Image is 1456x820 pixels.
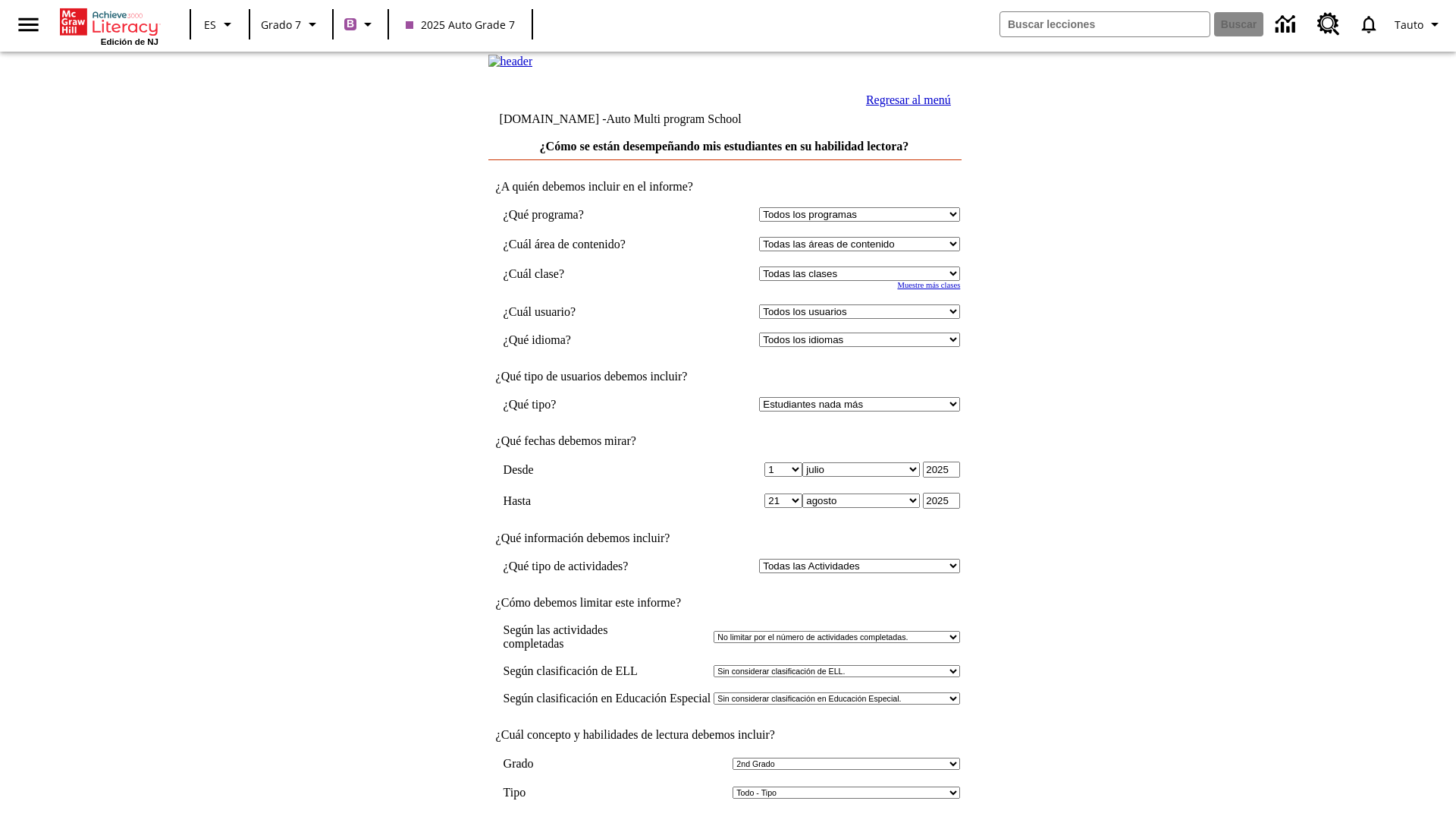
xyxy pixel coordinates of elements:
a: Notificaciones [1349,5,1389,44]
span: Tauto [1395,17,1423,33]
img: header [488,55,533,68]
a: Centro de recursos, Se abrirá en una pestaña nueva. [1308,4,1349,45]
button: Perfil/Configuración [1389,11,1450,38]
td: Tipo [504,786,544,799]
td: Desde [504,462,675,478]
td: ¿Qué fechas debemos mirar? [488,434,961,448]
span: ES [204,17,216,33]
td: Según clasificación en Educación Especial [504,692,711,705]
span: B [347,14,354,33]
td: ¿Cuál concepto y habilidades de lectura debemos incluir? [488,728,961,742]
button: Lenguaje: ES, Selecciona un idioma [196,11,244,38]
td: ¿Qué programa? [504,207,675,222]
td: ¿Cuál usuario? [504,304,675,319]
a: Centro de información [1266,4,1308,46]
td: ¿Qué tipo de actividades? [504,559,675,573]
td: Hasta [504,493,675,509]
a: ¿Cómo se están desempeñando mis estudiantes en su habilidad lectora? [540,140,909,153]
nobr: ¿Cuál área de contenido? [504,238,626,251]
td: ¿A quién debemos incluir en el informe? [488,180,961,194]
span: Edición de NJ [101,37,158,46]
button: Grado: Grado 7, Elige un grado [255,11,328,38]
td: ¿Qué información debemos incluir? [488,531,961,545]
td: ¿Qué idioma? [504,333,675,347]
a: Regresar al menú [866,93,951,106]
a: Muestre más clases [897,281,960,289]
span: 2025 Auto Grade 7 [406,17,515,33]
div: Portada [60,5,158,46]
nobr: Auto Multi program School [606,112,741,125]
td: ¿Cuál clase? [504,266,675,281]
button: Boost El color de la clase es morado/púrpura. Cambiar el color de la clase. [338,11,383,38]
td: Según clasificación de ELL [504,664,711,678]
td: ¿Cómo debemos limitar este informe? [488,596,961,610]
input: Buscar campo [1000,12,1210,36]
td: Según las actividades completadas [504,623,711,651]
td: [DOMAIN_NAME] - [500,112,777,126]
button: Abrir el menú lateral [6,2,51,47]
span: Grado 7 [261,17,301,33]
td: ¿Qué tipo? [504,397,675,412]
td: Grado [504,757,557,771]
td: ¿Qué tipo de usuarios debemos incluir? [488,370,961,383]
